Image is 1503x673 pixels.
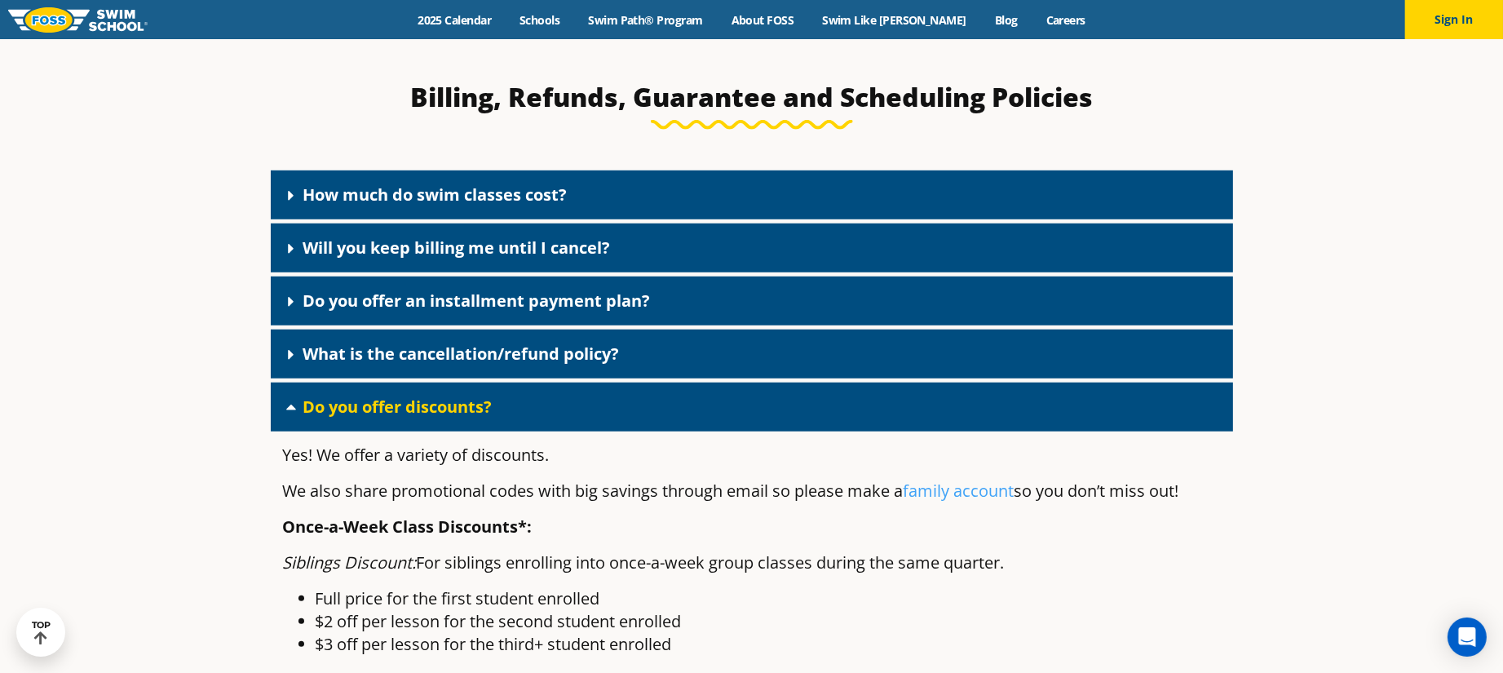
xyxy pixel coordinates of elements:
[303,184,568,206] a: How much do swim classes cost?
[316,610,1221,633] li: $2 off per lesson for the second student enrolled
[271,224,1233,272] div: Will you keep billing me until I cancel?
[271,170,1233,219] div: How much do swim classes cost?
[303,396,493,418] a: Do you offer discounts?
[316,633,1221,656] li: $3 off per lesson for the third+ student enrolled
[574,12,717,28] a: Swim Path® Program
[808,12,981,28] a: Swim Like [PERSON_NAME]
[1032,12,1099,28] a: Careers
[980,12,1032,28] a: Blog
[1448,618,1487,657] div: Open Intercom Messenger
[303,237,611,259] a: Will you keep billing me until I cancel?
[283,516,533,538] strong: Once-a-Week Class Discounts*:
[271,277,1233,325] div: Do you offer an installment payment plan?
[271,383,1233,432] div: Do you offer discounts?
[271,330,1233,379] div: What is the cancellation/refund policy?
[316,587,1221,610] li: Full price for the first student enrolled
[303,290,651,312] a: Do you offer an installment payment plan?
[283,551,417,573] em: Siblings Discount:
[283,480,1221,503] p: We also share promotional codes with big savings through email so please make a so you don’t miss...
[404,12,506,28] a: 2025 Calendar
[32,620,51,645] div: TOP
[8,7,148,33] img: FOSS Swim School Logo
[283,444,1221,467] p: Yes! We offer a variety of discounts.
[367,81,1137,113] h3: Billing, Refunds, Guarantee and Scheduling Policies
[904,480,1015,502] a: family account
[303,343,620,365] a: What is the cancellation/refund policy?
[717,12,808,28] a: About FOSS
[283,551,1221,574] p: For siblings enrolling into once-a-week group classes during the same quarter.
[506,12,574,28] a: Schools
